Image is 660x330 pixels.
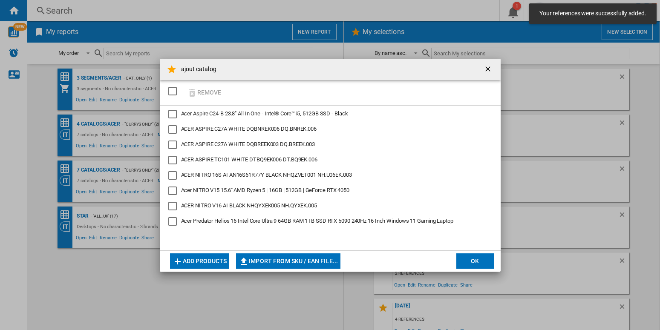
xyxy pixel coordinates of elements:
[168,217,492,226] md-checkbox: Acer Predator Helios 16 Intel Core Ultra 9 64GB RAM 1TB SSD RTX 5090 240Hz 16 Inch Windows 11 Gam...
[170,253,230,269] button: Add products
[181,202,317,209] span: ACER NITRO V16 AI BLACK NHQYXEK005 NH.QYXEK.005
[168,156,485,164] md-checkbox: ACER ASPIRE TC101 WHITE DTBQ9EK006 DT.BQ9EK.006
[168,202,485,210] md-checkbox: ACER NITRO V16 AI BLACK NHQYXEK005 NH.QYXEK.005
[181,126,317,132] span: ACER ASPIRE C27A WHITE DQBNREK006 DQ.BNREK.006
[168,187,485,195] md-checkbox: Acer NITRO V15 15.6" AMD Ryzen 5 | 16GB | 512GB | GeForce RTX 4050
[168,84,181,98] md-checkbox: SELECTIONS.EDITION_POPUP.SELECT_DESELECT
[168,171,485,180] md-checkbox: ACER NITRO 16S AI AN16S61R77Y BLACK NHQZVET001 NH.U06EK.003
[456,253,494,269] button: OK
[484,65,494,75] ng-md-icon: getI18NText('BUTTONS.CLOSE_DIALOG')
[181,156,317,163] span: ACER ASPIRE TC101 WHITE DTBQ9EK006 DT.BQ9EK.006
[168,141,485,149] md-checkbox: ACER ASPIRE C27A WHITE DQBREEK003 DQ.BREEK.003
[181,187,349,193] span: Acer NITRO V15 15.6" AMD Ryzen 5 | 16GB | 512GB | GeForce RTX 4050
[168,110,485,118] md-checkbox: Acer Aspire C24-B 23.8" All In One - Intel® Core™ i5, 512GB SSD - Black
[181,110,348,117] span: Acer Aspire C24-B 23.8" All In One - Intel® Core™ i5, 512GB SSD - Black
[236,253,340,269] button: Import from SKU / EAN file...
[177,65,216,74] h4: ajout catalog
[168,125,485,134] md-checkbox: ACER ASPIRE C27A WHITE DQBNREK006 DQ.BNREK.006
[181,172,352,178] span: ACER NITRO 16S AI AN16S61R77Y BLACK NHQZVET001 NH.U06EK.003
[160,59,501,272] md-dialog: ajout catalog ...
[181,218,453,224] span: Acer Predator Helios 16 Intel Core Ultra 9 64GB RAM 1TB SSD RTX 5090 240Hz 16 Inch Windows 11 Gam...
[184,83,224,103] button: Remove
[480,61,497,78] button: getI18NText('BUTTONS.CLOSE_DIALOG')
[537,9,649,18] span: Your references were successfully added.
[181,141,315,147] span: ACER ASPIRE C27A WHITE DQBREEK003 DQ.BREEK.003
